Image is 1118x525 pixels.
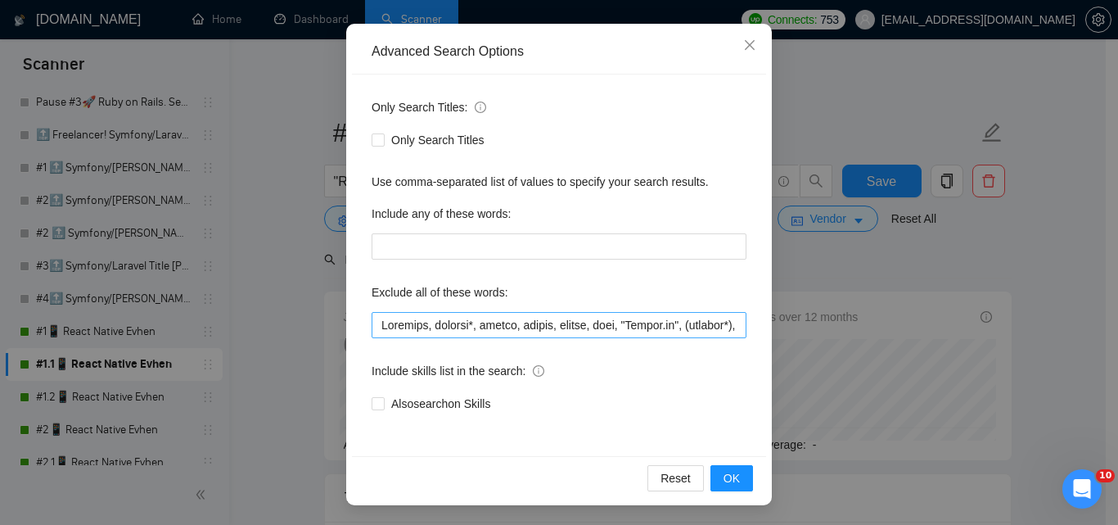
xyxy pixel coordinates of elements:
[533,365,544,377] span: info-circle
[728,24,772,68] button: Close
[710,465,753,491] button: OK
[372,279,508,305] label: Exclude all of these words:
[743,38,756,52] span: close
[660,469,691,487] span: Reset
[1096,469,1115,482] span: 10
[385,395,497,413] span: Also search on Skills
[475,102,486,113] span: info-circle
[1062,469,1102,509] iframe: Intercom live chat
[647,465,704,491] button: Reset
[372,98,486,116] span: Only Search Titles:
[372,173,746,191] div: Use comma-separated list of values to specify your search results.
[372,362,544,380] span: Include skills list in the search:
[372,201,511,227] label: Include any of these words:
[724,469,740,487] span: OK
[372,43,746,61] div: Advanced Search Options
[385,131,491,149] span: Only Search Titles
